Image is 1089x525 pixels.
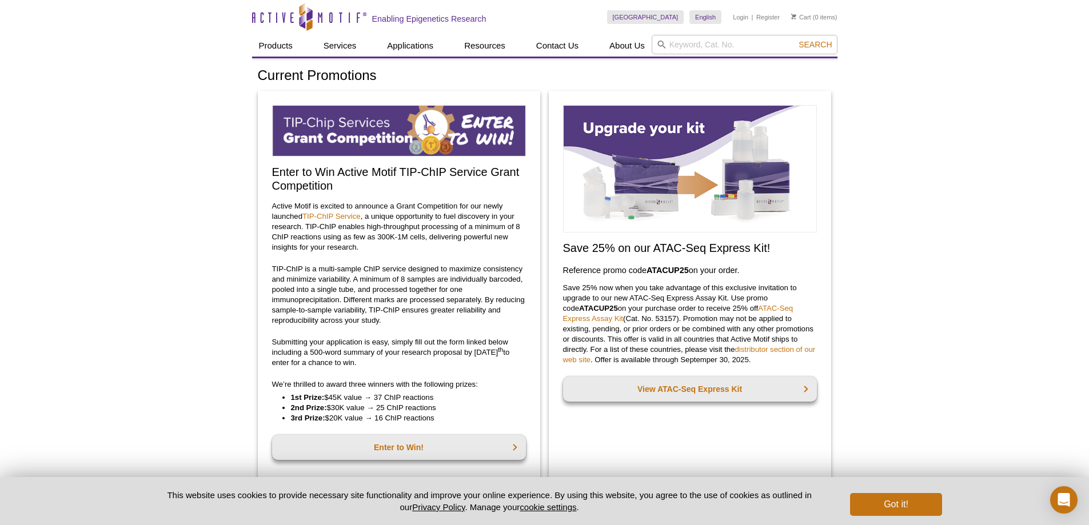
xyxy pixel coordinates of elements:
h2: Enabling Epigenetics Research [372,14,486,24]
h2: Enter to Win Active Motif TIP-ChIP Service Grant Competition [272,165,526,193]
li: (0 items) [791,10,837,24]
a: English [689,10,721,24]
a: Login [733,13,748,21]
strong: ATACUP25 [579,304,618,312]
a: Services [317,35,364,57]
a: TIP-ChIP Service [302,212,361,221]
a: Enter to Win! [272,435,526,460]
li: | [752,10,753,24]
sup: th [498,346,503,352]
a: Resources [457,35,512,57]
a: Register [756,13,780,21]
h3: Reference promo code on your order. [563,263,817,277]
strong: 3rd Prize: [291,414,325,422]
strong: ATACUP25 [647,266,689,275]
p: We’re thrilled to award three winners with the following prizes: [272,379,526,390]
a: Privacy Policy [412,502,465,512]
li: $30K value → 25 ChIP reactions [291,403,514,413]
p: Save 25% now when you take advantage of this exclusive invitation to upgrade to our new ATAC-Seq ... [563,283,817,365]
input: Keyword, Cat. No. [652,35,837,54]
p: Active Motif is excited to announce a Grant Competition for our newly launched , a unique opportu... [272,201,526,253]
span: Search [799,40,832,49]
img: TIP-ChIP Service Grant Competition [272,105,526,157]
div: Open Intercom Messenger [1050,486,1078,514]
a: Cart [791,13,811,21]
strong: 1st Prize: [291,393,325,402]
a: [GEOGRAPHIC_DATA] [607,10,684,24]
img: Save on ATAC-Seq Express Assay Kit [563,105,817,233]
h2: Save 25% on our ATAC-Seq Express Kit! [563,241,817,255]
li: $45K value → 37 ChIP reactions [291,392,514,403]
p: This website uses cookies to provide necessary site functionality and improve your online experie... [147,489,832,513]
a: About Us [603,35,652,57]
button: Search [795,39,835,50]
h1: Current Promotions [258,68,832,85]
a: Products [252,35,300,57]
button: Got it! [850,493,942,516]
p: TIP-ChIP is a multi-sample ChIP service designed to maximize consistency and minimize variability... [272,264,526,326]
button: cookie settings [520,502,576,512]
strong: 2nd Prize: [291,403,327,412]
li: $20K value → 16 ChIP reactions [291,413,514,423]
img: Your Cart [791,14,796,19]
p: Submitting your application is easy, simply fill out the form linked below including a 500-word s... [272,337,526,368]
a: View ATAC-Seq Express Kit [563,376,817,402]
a: Applications [380,35,440,57]
a: Contact Us [529,35,585,57]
